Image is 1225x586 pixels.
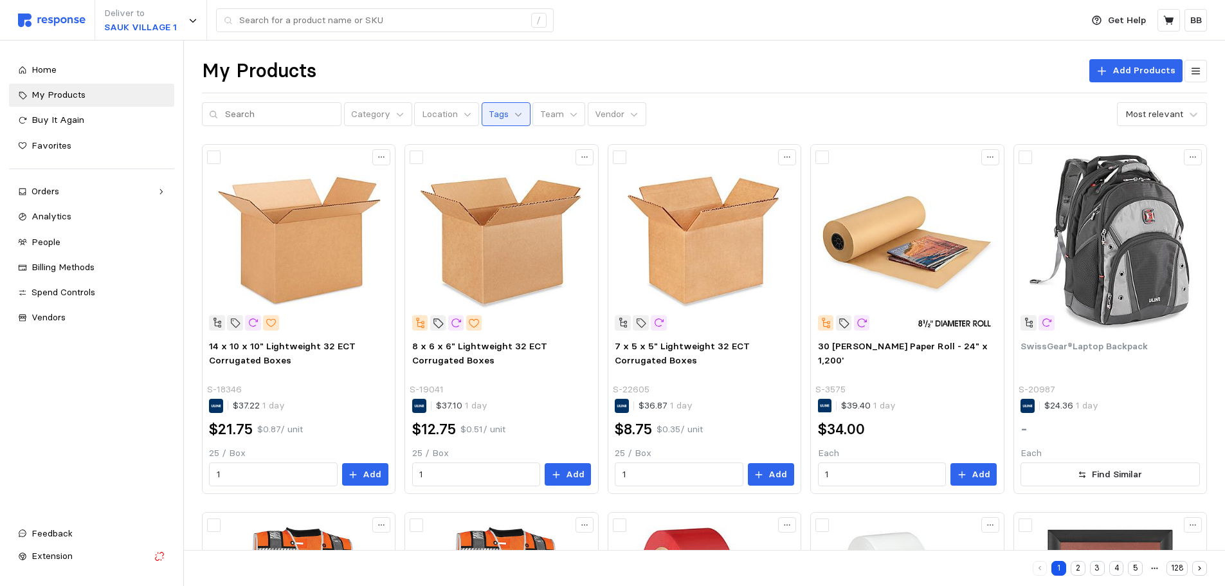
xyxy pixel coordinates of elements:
span: 7 x 5 x 5" Lightweight 32 ECT Corrugated Boxes [615,340,750,366]
p: Deliver to [104,6,177,21]
div: Most relevant [1125,107,1183,121]
input: Qty [217,463,330,486]
p: Category [351,107,390,122]
span: 1 day [667,399,693,411]
input: Qty [825,463,938,486]
h2: $8.75 [615,419,652,439]
span: Extension [32,550,73,562]
button: Extension [9,545,174,568]
h2: $34.00 [818,419,865,439]
p: $0.51 / unit [460,423,505,437]
button: 2 [1071,561,1085,576]
a: Vendors [9,306,174,329]
span: Vendors [32,311,66,323]
button: Feedback [9,522,174,545]
img: S-18346 [209,152,388,331]
p: BB [1190,14,1202,28]
p: Add [768,468,787,482]
a: Home [9,59,174,82]
p: S-20987 [1019,383,1055,397]
p: $36.87 [639,399,693,413]
p: Add [566,468,585,482]
button: Get Help [1084,8,1154,33]
button: 5 [1128,561,1143,576]
button: BB [1184,9,1207,32]
a: Analytics [9,205,174,228]
h2: $12.75 [412,419,456,439]
p: S-19041 [410,383,444,397]
p: Add [972,468,990,482]
span: 1 day [462,399,487,411]
p: Add [363,468,381,482]
h2: - [1021,419,1028,439]
button: Team [532,102,585,127]
a: Favorites [9,134,174,158]
input: Qty [622,463,736,486]
button: 1 [1051,561,1066,576]
span: 1 day [260,399,285,411]
button: 128 [1166,561,1188,576]
p: Location [422,107,458,122]
span: 1 day [871,399,896,411]
span: 14 x 10 x 10" Lightweight 32 ECT Corrugated Boxes [209,340,356,366]
span: 8 x 6 x 6" Lightweight 32 ECT Corrugated Boxes [412,340,547,366]
p: 25 / Box [209,446,388,461]
input: Search [225,103,334,126]
button: Add [950,463,997,486]
span: Billing Methods [32,261,95,273]
p: Add Products [1112,64,1175,78]
p: S-22605 [613,383,649,397]
p: 25 / Box [615,446,794,461]
a: Spend Controls [9,281,174,304]
button: Add [342,463,388,486]
img: S-20987 [1021,152,1199,331]
button: Add Products [1089,59,1183,82]
img: S-22605 [615,152,794,331]
p: $37.10 [436,399,487,413]
a: People [9,231,174,254]
p: $0.87 / unit [257,423,303,437]
button: Vendor [588,102,646,127]
div: Orders [32,185,152,199]
a: My Products [9,84,174,107]
span: Feedback [32,527,73,539]
span: Favorites [32,140,71,151]
button: Tags [482,102,531,127]
button: 3 [1090,561,1105,576]
p: Find Similar [1092,468,1142,482]
span: Home [32,64,57,75]
span: Buy It Again [32,114,84,125]
span: SwissGear®Laptop Backpack [1021,340,1148,352]
a: Buy It Again [9,109,174,132]
button: Category [344,102,412,127]
p: SAUK VILLAGE 1 [104,21,177,35]
img: S-3575_txt_USEng [818,152,997,331]
p: Each [818,446,997,461]
img: svg%3e [18,14,86,27]
h2: $21.75 [209,419,253,439]
p: S-18346 [207,383,242,397]
a: Orders [9,180,174,203]
div: / [531,13,547,28]
a: Billing Methods [9,256,174,279]
span: 1 day [1073,399,1098,411]
button: Find Similar [1021,462,1199,487]
p: Tags [489,107,509,122]
span: 30 [PERSON_NAME] Paper Roll - 24" x 1,200' [818,340,988,366]
p: Vendor [595,107,624,122]
h1: My Products [202,59,316,84]
button: Location [414,102,479,127]
p: 25 / Box [412,446,591,461]
p: Get Help [1108,14,1146,28]
p: S-3575 [815,383,846,397]
img: S-19041 [412,152,591,331]
p: $0.35 / unit [657,423,703,437]
input: Qty [419,463,532,486]
button: Add [748,463,794,486]
span: Spend Controls [32,286,95,298]
span: People [32,236,60,248]
button: 4 [1109,561,1124,576]
p: $39.40 [841,399,896,413]
p: Each [1021,446,1199,461]
p: $24.36 [1044,399,1098,413]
